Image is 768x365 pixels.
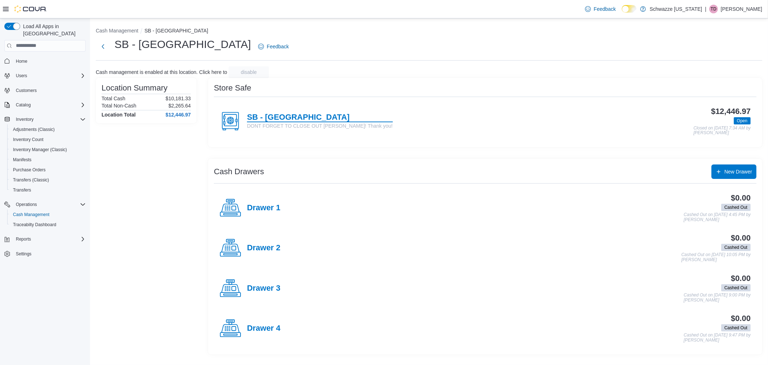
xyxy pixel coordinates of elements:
[96,39,110,54] button: Next
[734,117,751,124] span: Open
[13,147,67,153] span: Inventory Manager (Classic)
[13,86,40,95] a: Customers
[10,125,86,134] span: Adjustments (Classic)
[7,220,89,230] button: Traceabilty Dashboard
[594,5,616,13] span: Feedback
[13,71,30,80] button: Users
[229,66,269,78] button: disable
[166,112,191,118] h4: $12,446.97
[684,333,751,343] p: Cashed Out on [DATE] 9:47 PM by [PERSON_NAME]
[166,96,191,101] p: $10,181.33
[731,234,751,242] h3: $0.00
[731,194,751,202] h3: $0.00
[144,28,208,34] button: SB - [GEOGRAPHIC_DATA]
[13,167,46,173] span: Purchase Orders
[721,204,751,211] span: Cashed Out
[721,5,762,13] p: [PERSON_NAME]
[684,212,751,222] p: Cashed Out on [DATE] 4:45 PM by [PERSON_NAME]
[4,53,86,278] nav: Complex example
[16,73,27,79] span: Users
[14,5,47,13] img: Cova
[16,116,33,122] span: Inventory
[13,127,55,132] span: Adjustments (Classic)
[247,284,280,293] h4: Drawer 3
[13,115,86,124] span: Inventory
[16,102,31,108] span: Catalog
[102,84,167,92] h3: Location Summary
[711,107,751,116] h3: $12,446.97
[16,236,31,242] span: Reports
[13,115,36,124] button: Inventory
[16,58,27,64] span: Home
[650,5,702,13] p: Schwazze [US_STATE]
[622,5,637,13] input: Dark Mode
[96,69,227,75] p: Cash management is enabled at this location. Click here to
[10,155,34,164] a: Manifests
[96,27,762,36] nav: An example of EuiBreadcrumbs
[10,186,34,194] a: Transfers
[684,293,751,303] p: Cashed Out on [DATE] 9:00 PM by [PERSON_NAME]
[709,5,718,13] div: Thomas Diperna
[1,234,89,244] button: Reports
[10,220,86,229] span: Traceabilty Dashboard
[10,145,70,154] a: Inventory Manager (Classic)
[13,235,34,243] button: Reports
[10,176,86,184] span: Transfers (Classic)
[102,96,125,101] h6: Total Cash
[16,251,31,257] span: Settings
[731,314,751,323] h3: $0.00
[10,186,86,194] span: Transfers
[247,324,280,333] h4: Drawer 4
[1,71,89,81] button: Users
[711,164,756,179] button: New Drawer
[1,114,89,124] button: Inventory
[96,28,138,34] button: Cash Management
[13,249,86,258] span: Settings
[13,71,86,80] span: Users
[247,113,393,122] h4: SB - [GEOGRAPHIC_DATA]
[214,167,264,176] h3: Cash Drawers
[13,57,30,66] a: Home
[13,200,40,209] button: Operations
[114,37,251,52] h1: SB - [GEOGRAPHIC_DATA]
[721,324,751,331] span: Cashed Out
[10,135,86,144] span: Inventory Count
[247,243,280,253] h4: Drawer 2
[13,200,86,209] span: Operations
[10,155,86,164] span: Manifests
[582,2,619,16] a: Feedback
[7,185,89,195] button: Transfers
[267,43,289,50] span: Feedback
[10,210,86,219] span: Cash Management
[13,86,86,95] span: Customers
[10,166,86,174] span: Purchase Orders
[16,88,37,93] span: Customers
[7,175,89,185] button: Transfers (Classic)
[7,155,89,165] button: Manifests
[16,202,37,207] span: Operations
[1,56,89,66] button: Home
[10,125,58,134] a: Adjustments (Classic)
[7,124,89,135] button: Adjustments (Classic)
[214,84,251,92] h3: Store Safe
[241,69,257,76] span: disable
[711,5,717,13] span: TD
[10,145,86,154] span: Inventory Manager (Classic)
[13,250,34,258] a: Settings
[10,220,59,229] a: Traceabilty Dashboard
[721,244,751,251] span: Cashed Out
[7,165,89,175] button: Purchase Orders
[13,187,31,193] span: Transfers
[13,101,86,109] span: Catalog
[7,135,89,145] button: Inventory Count
[13,212,49,217] span: Cash Management
[10,166,49,174] a: Purchase Orders
[247,203,280,213] h4: Drawer 1
[13,157,31,163] span: Manifests
[13,57,86,66] span: Home
[13,235,86,243] span: Reports
[10,176,52,184] a: Transfers (Classic)
[10,135,46,144] a: Inventory Count
[13,101,33,109] button: Catalog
